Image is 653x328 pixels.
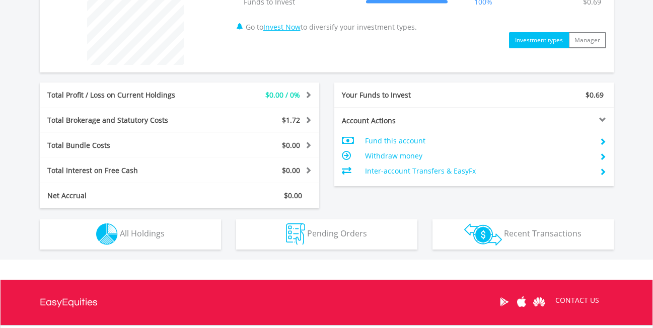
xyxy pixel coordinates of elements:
[40,191,203,201] div: Net Accrual
[40,219,221,250] button: All Holdings
[365,163,591,179] td: Inter-account Transfers & EasyFx
[282,115,300,125] span: $1.72
[513,286,531,317] a: Apple
[40,166,203,176] div: Total Interest on Free Cash
[40,280,98,325] a: EasyEquities
[568,32,606,48] button: Manager
[282,140,300,150] span: $0.00
[40,140,203,150] div: Total Bundle Costs
[334,90,474,100] div: Your Funds to Invest
[365,133,591,148] td: Fund this account
[504,228,582,239] span: Recent Transactions
[365,148,591,163] td: Withdraw money
[307,228,367,239] span: Pending Orders
[548,286,606,314] a: CONTACT US
[96,223,118,245] img: holdings-wht.png
[531,286,548,317] a: Huawei
[263,22,301,32] a: Invest Now
[120,228,165,239] span: All Holdings
[284,191,302,200] span: $0.00
[265,90,300,100] span: $0.00 / 0%
[40,115,203,125] div: Total Brokerage and Statutory Costs
[495,286,513,317] a: Google Play
[464,223,502,245] img: transactions-zar-wht.png
[236,219,417,250] button: Pending Orders
[334,116,474,126] div: Account Actions
[509,32,569,48] button: Investment types
[282,166,300,175] span: $0.00
[40,90,203,100] div: Total Profit / Loss on Current Holdings
[432,219,614,250] button: Recent Transactions
[586,90,604,100] span: $0.69
[286,223,305,245] img: pending_instructions-wht.png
